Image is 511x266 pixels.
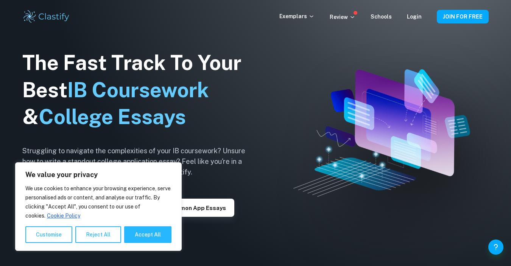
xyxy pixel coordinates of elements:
img: Clastify hero [293,69,470,197]
button: Accept All [124,226,171,243]
a: Cookie Policy [47,212,81,219]
a: Explore Common App essays [136,204,234,211]
img: Clastify logo [22,9,70,24]
h6: Struggling to navigate the complexities of your IB coursework? Unsure how to write a standout col... [22,146,257,177]
p: We value your privacy [25,170,171,179]
span: College Essays [39,105,186,129]
button: Reject All [75,226,121,243]
a: Login [407,14,422,20]
span: IB Coursework [67,78,209,102]
a: Schools [371,14,392,20]
button: Customise [25,226,72,243]
button: Explore Common App essays [136,199,234,217]
p: We use cookies to enhance your browsing experience, serve personalised ads or content, and analys... [25,184,171,220]
p: Exemplars [279,12,315,20]
button: Help and Feedback [488,240,503,255]
h1: The Fast Track To Your Best & [22,49,257,131]
div: We value your privacy [15,162,182,251]
button: JOIN FOR FREE [437,10,489,23]
p: Review [330,13,355,21]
